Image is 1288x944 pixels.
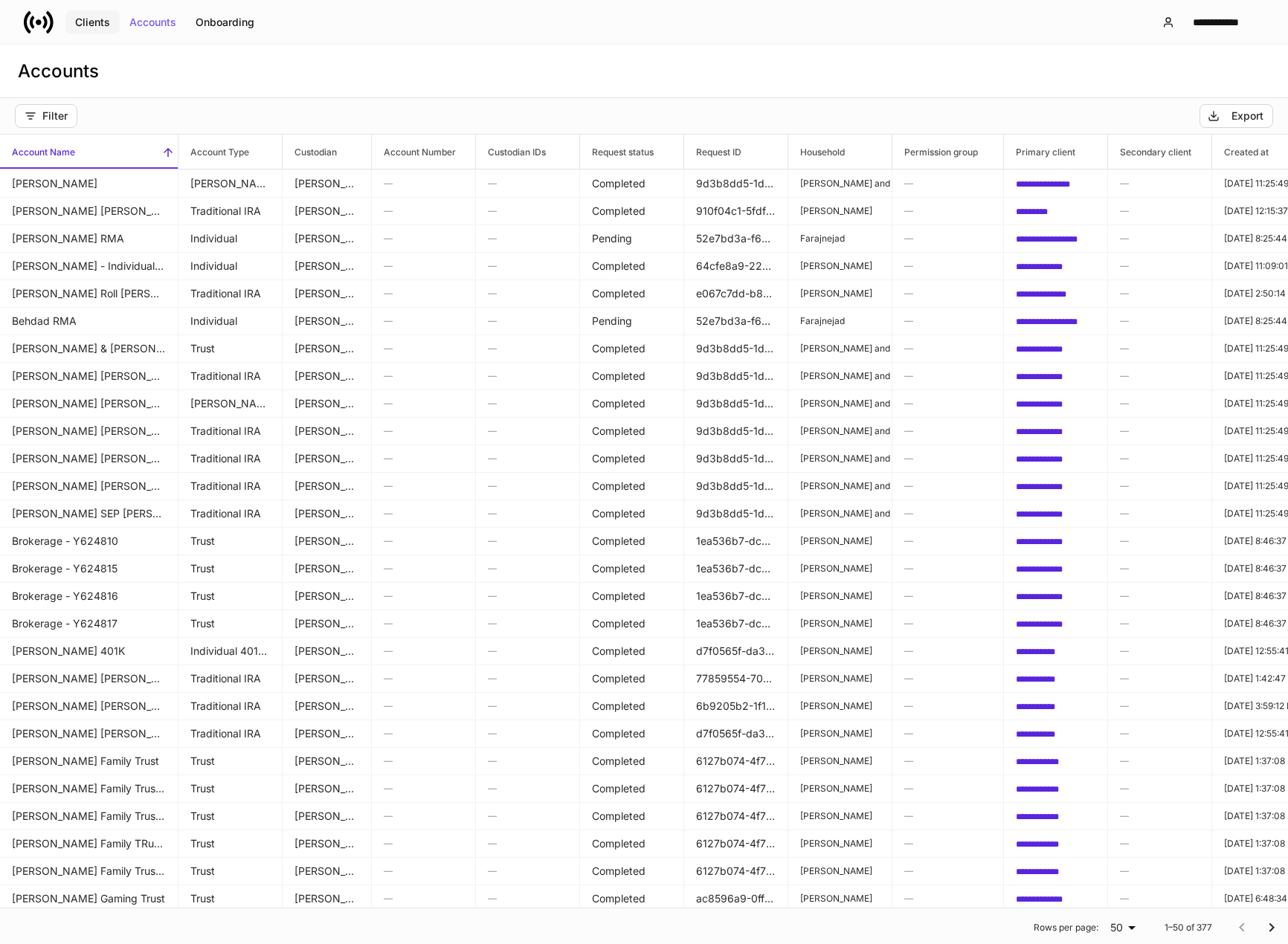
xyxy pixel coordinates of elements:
td: 1ea536b7-dc57-4358-bf18-cc18153126f0 [684,527,788,555]
td: d7f0565f-da3a-4956-b5ac-2aeda2fd5d10 [684,720,788,748]
h6: — [904,424,991,438]
td: Schwab [283,307,372,335]
h6: Household [788,145,845,159]
td: ac1abe84-065b-44d6-a180-900615c3d4e3 [1004,747,1108,775]
h6: — [384,259,463,273]
td: b12d6a1f-b430-443a-be24-eb3d8047d466 [1004,197,1108,225]
td: Completed [580,472,684,500]
td: Schwab [283,720,372,748]
td: Completed [580,169,684,198]
td: 9d3b8dd5-1d4a-4f14-b6e4-245e8e3a303e [684,334,788,363]
td: 1ea536b7-dc57-4358-bf18-cc18153126f0 [684,582,788,610]
td: Roth IRA [178,389,283,418]
h6: — [1120,479,1200,493]
td: 00037566-bbb7-41a0-9123-be23ec59904c [1004,555,1108,583]
p: [PERSON_NAME] [800,673,880,685]
h6: Created at [1212,145,1269,159]
td: Schwab [283,472,372,500]
td: Pending [580,307,684,335]
span: Account Number [372,135,475,169]
td: Individual [178,224,283,253]
h6: — [1120,506,1200,520]
h6: — [384,204,463,218]
td: Completed [580,279,684,308]
h6: — [904,396,991,410]
td: 9d3b8dd5-1d4a-4f14-b6e4-245e8e3a303e [684,472,788,500]
td: Traditional IRA [178,692,283,720]
td: Schwab [283,169,372,198]
td: Trust [178,555,283,583]
span: Secondary client [1108,135,1211,169]
td: Individual [178,307,283,335]
h6: — [488,286,567,300]
h6: — [904,314,991,328]
h6: Account Number [372,145,456,159]
td: Traditional IRA [178,472,283,500]
h6: — [384,396,463,410]
td: Trust [178,334,283,363]
p: [PERSON_NAME] and [PERSON_NAME] [800,508,880,520]
td: Schwab [283,252,372,280]
h6: — [384,644,463,658]
span: Primary client [1004,135,1107,169]
h6: Secondary client [1108,145,1191,159]
td: 9d3b8dd5-1d4a-4f14-b6e4-245e8e3a303e [684,417,788,445]
td: Traditional IRA [178,362,283,390]
h6: — [384,589,463,603]
p: [PERSON_NAME] and [PERSON_NAME] [800,343,880,355]
h6: Account Type [178,145,249,159]
h6: — [488,424,567,438]
h6: Request ID [684,145,741,159]
td: Schwab [283,444,372,473]
td: Schwab [283,555,372,583]
td: Traditional IRA [178,197,283,225]
p: Farajnejad [800,233,880,245]
p: [PERSON_NAME] [800,205,880,217]
td: Completed [580,389,684,418]
p: [PERSON_NAME] [800,535,880,547]
h6: — [488,479,567,493]
button: Clients [65,10,120,34]
td: Schwab [283,665,372,693]
td: 908559ee-b64b-4bc5-bf7d-6fb981717f4b [1004,389,1108,418]
td: 908559ee-b64b-4bc5-bf7d-6fb981717f4b [1004,500,1108,528]
h6: — [384,286,463,300]
td: Trust [178,775,283,803]
h6: — [1120,259,1200,273]
h6: — [1120,589,1200,603]
td: Trust [178,527,283,555]
h6: — [1120,754,1200,768]
h6: — [904,561,991,575]
h6: — [904,286,991,300]
td: 52e7bd3a-f66f-47c6-bab8-ab3edd1eba73 [684,307,788,335]
h6: — [1120,616,1200,630]
h6: — [904,534,991,548]
span: Custodian [283,135,371,169]
p: [PERSON_NAME] and [PERSON_NAME] [800,480,880,492]
h6: — [488,726,567,740]
p: [PERSON_NAME] [800,728,880,740]
h6: Primary client [1004,145,1075,159]
td: Completed [580,555,684,583]
h6: Custodian IDs [476,145,546,159]
td: 908559ee-b64b-4bc5-bf7d-6fb981717f4b [1004,362,1108,390]
button: Filter [15,104,77,128]
td: Traditional IRA [178,279,283,308]
p: [PERSON_NAME] [800,618,880,630]
td: 908559ee-b64b-4bc5-bf7d-6fb981717f4b [1004,472,1108,500]
td: Trust [178,610,283,638]
td: Schwab [283,224,372,253]
h3: Accounts [18,59,99,83]
h6: — [488,589,567,603]
td: 9d3b8dd5-1d4a-4f14-b6e4-245e8e3a303e [684,389,788,418]
div: Filter [25,110,68,122]
td: Schwab [283,334,372,363]
td: Completed [580,720,684,748]
td: 436679bd-fbc6-4f7a-889e-385d6e034a4f [1004,279,1108,308]
h6: — [488,644,567,658]
td: Schwab [283,362,372,390]
h6: — [488,204,567,218]
td: Completed [580,637,684,665]
td: 98d90212-da4f-4f37-9d61-d91889ed64cc [1004,169,1108,198]
td: Schwab [283,417,372,445]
